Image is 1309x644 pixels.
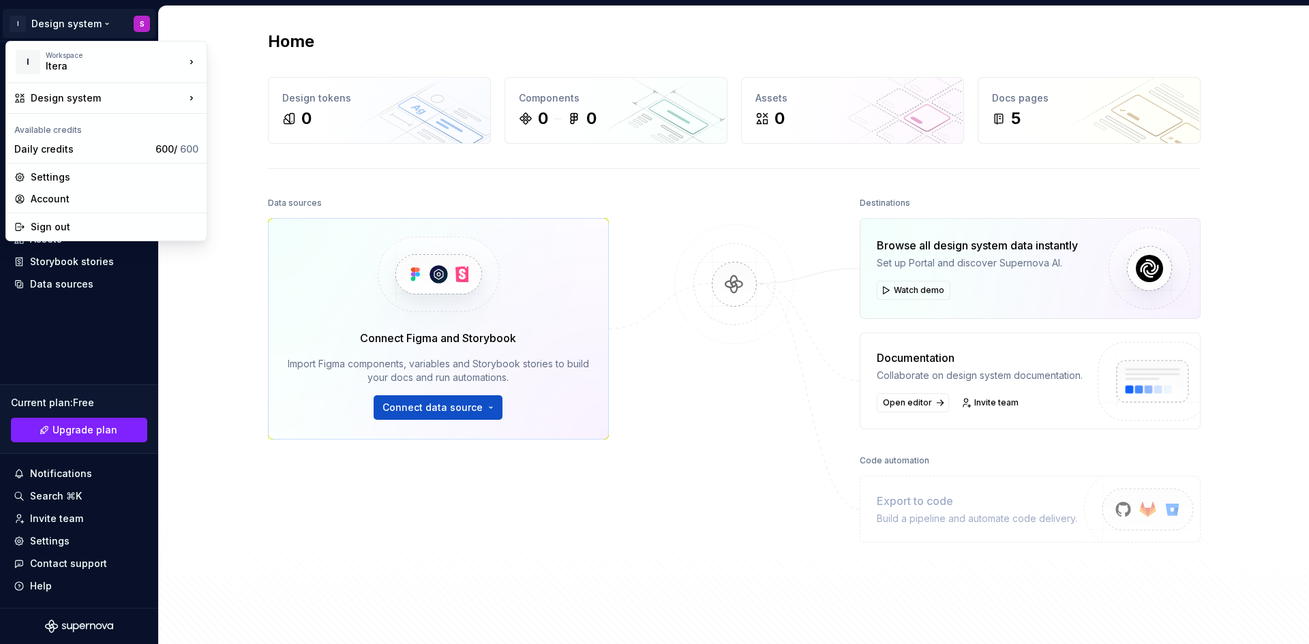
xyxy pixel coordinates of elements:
div: Daily credits [14,142,150,156]
div: Design system [31,91,185,105]
div: Settings [31,170,198,184]
div: Itera [46,59,162,73]
div: Workspace [46,51,185,59]
span: 600 / [155,143,198,155]
div: Sign out [31,220,198,234]
span: 600 [180,143,198,155]
div: Account [31,192,198,206]
div: Available credits [9,117,204,138]
div: I [16,50,40,74]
